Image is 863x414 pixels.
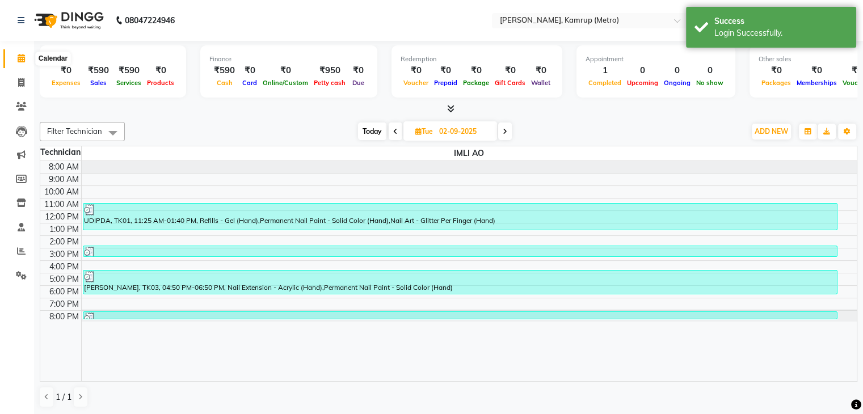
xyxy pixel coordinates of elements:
[492,79,528,87] span: Gift Cards
[412,127,436,136] span: Tue
[209,64,239,77] div: ₹590
[125,5,175,36] b: 08047224946
[528,79,553,87] span: Wallet
[47,248,81,260] div: 3:00 PM
[759,79,794,87] span: Packages
[528,64,553,77] div: ₹0
[239,64,260,77] div: ₹0
[759,64,794,77] div: ₹0
[260,79,311,87] span: Online/Custom
[661,64,693,77] div: 0
[752,124,791,140] button: ADD NEW
[56,391,71,403] span: 1 / 1
[794,79,840,87] span: Memberships
[83,204,837,230] div: UDIPDA, TK01, 11:25 AM-01:40 PM, Refills - Gel (Hand),Permanent Nail Paint - Solid Color (Hand),N...
[492,64,528,77] div: ₹0
[47,273,81,285] div: 5:00 PM
[83,64,113,77] div: ₹590
[42,198,81,210] div: 11:00 AM
[113,79,144,87] span: Services
[436,123,492,140] input: 2025-09-02
[47,286,81,298] div: 6:00 PM
[47,223,81,235] div: 1:00 PM
[586,64,624,77] div: 1
[144,79,177,87] span: Products
[36,52,70,66] div: Calendar
[401,79,431,87] span: Voucher
[47,298,81,310] div: 7:00 PM
[661,79,693,87] span: Ongoing
[358,122,386,140] span: Today
[83,271,837,294] div: [PERSON_NAME], TK03, 04:50 PM-06:50 PM, Nail Extension - Acrylic (Hand),Permanent Nail Paint - So...
[144,64,177,77] div: ₹0
[239,79,260,87] span: Card
[49,54,177,64] div: Total
[47,261,81,273] div: 4:00 PM
[460,64,492,77] div: ₹0
[401,64,431,77] div: ₹0
[401,54,553,64] div: Redemption
[83,312,837,319] div: [PERSON_NAME], TK04, 08:10 PM-08:25 PM, Nail Art - Glitter Per Finger (Toes)
[47,174,81,185] div: 9:00 AM
[693,64,726,77] div: 0
[40,146,81,158] div: Technician
[624,64,661,77] div: 0
[431,79,460,87] span: Prepaid
[260,64,311,77] div: ₹0
[49,64,83,77] div: ₹0
[311,79,348,87] span: Petty cash
[794,64,840,77] div: ₹0
[214,79,235,87] span: Cash
[693,79,726,87] span: No show
[755,127,788,136] span: ADD NEW
[460,79,492,87] span: Package
[714,27,848,39] div: Login Successfully.
[47,126,102,136] span: Filter Technician
[348,64,368,77] div: ₹0
[586,54,726,64] div: Appointment
[47,311,81,323] div: 8:00 PM
[49,79,83,87] span: Expenses
[42,186,81,198] div: 10:00 AM
[209,54,368,64] div: Finance
[586,79,624,87] span: Completed
[714,15,848,27] div: Success
[87,79,110,87] span: Sales
[47,161,81,173] div: 8:00 AM
[113,64,144,77] div: ₹590
[47,236,81,248] div: 2:00 PM
[350,79,367,87] span: Due
[431,64,460,77] div: ₹0
[83,246,837,256] div: DIYA, TK02, 02:50 PM-03:50 PM, Restoration - Removal of Extension (Hand)
[43,211,81,223] div: 12:00 PM
[29,5,107,36] img: logo
[311,64,348,77] div: ₹950
[624,79,661,87] span: Upcoming
[82,146,857,160] span: IMLI AO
